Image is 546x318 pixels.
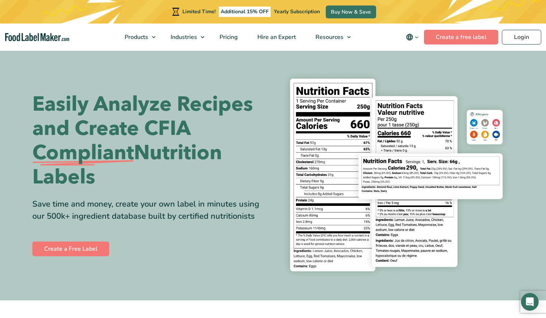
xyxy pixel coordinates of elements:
a: Create a free label [424,30,498,44]
span: Industries [168,33,198,41]
span: Yearly Subscription [274,8,320,15]
span: Resources [313,33,344,41]
div: Open Intercom Messenger [521,293,539,311]
a: Industries [161,24,208,51]
a: Buy Now & Save [326,6,376,18]
div: Save time and money, create your own label in minutes using our 500k+ ingredient database built b... [32,198,268,222]
span: Products [122,33,149,41]
span: Hire an Expert [255,33,297,41]
a: Resources [306,24,354,51]
h1: Easily Analyze Recipes and Create CFIA Nutrition Labels [32,92,268,189]
a: Create a Free Label [32,242,109,256]
span: Compliant [32,141,134,165]
span: Pricing [217,33,239,41]
a: Hire an Expert [248,24,304,51]
a: Pricing [210,24,246,51]
a: Login [502,30,541,44]
span: Additional 15% OFF [219,7,271,17]
a: Products [115,24,159,51]
span: Limited Time! [182,8,215,15]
